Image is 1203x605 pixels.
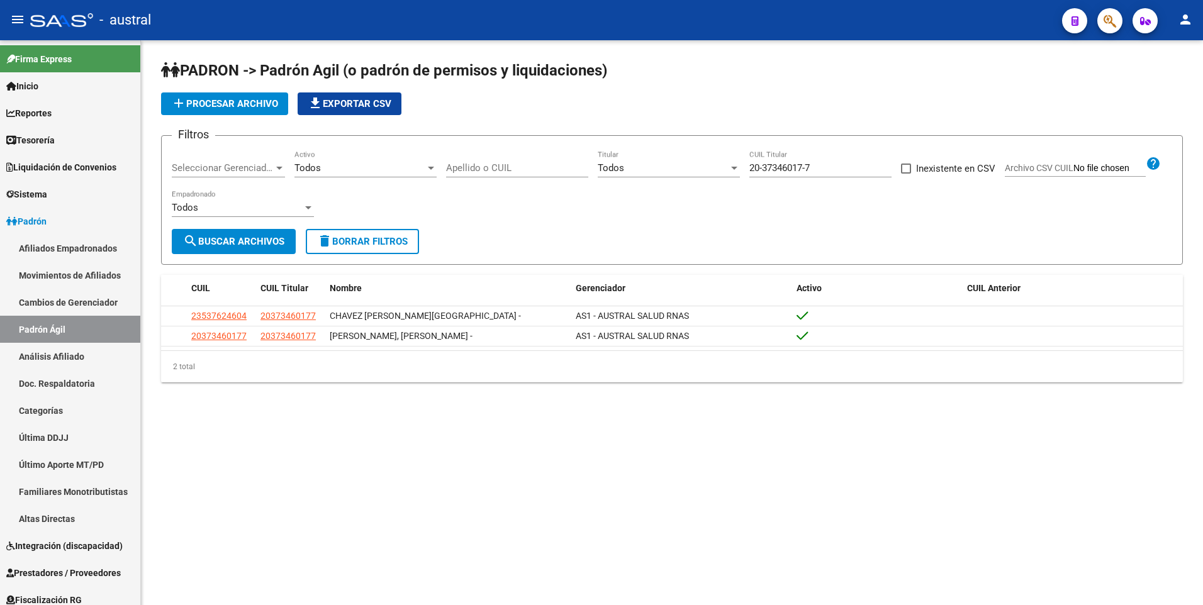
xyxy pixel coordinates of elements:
span: Gerenciador [576,283,625,293]
mat-icon: search [183,233,198,248]
span: 20373460177 [260,331,316,341]
span: Nombre [330,283,362,293]
mat-icon: help [1146,156,1161,171]
span: Procesar archivo [171,98,278,109]
span: Archivo CSV CUIL [1005,163,1073,173]
button: Procesar archivo [161,92,288,115]
span: CHAVEZ [PERSON_NAME][GEOGRAPHIC_DATA] - [330,311,521,321]
datatable-header-cell: CUIL Titular [255,275,325,302]
span: Inicio [6,79,38,93]
datatable-header-cell: CUIL Anterior [962,275,1183,302]
span: Seleccionar Gerenciador [172,162,274,174]
mat-icon: menu [10,12,25,27]
span: CUIL Anterior [967,283,1021,293]
span: Todos [598,162,624,174]
span: Padrón [6,214,47,228]
span: Prestadores / Proveedores [6,566,121,580]
span: Reportes [6,106,52,120]
mat-icon: file_download [308,96,323,111]
span: Inexistente en CSV [916,161,995,176]
span: 23537624604 [191,311,247,321]
h3: Filtros [172,126,215,143]
span: 20373460177 [191,331,247,341]
span: Sistema [6,187,47,201]
span: AS1 - AUSTRAL SALUD RNAS [576,331,689,341]
span: Exportar CSV [308,98,391,109]
button: Borrar Filtros [306,229,419,254]
span: Todos [294,162,321,174]
mat-icon: add [171,96,186,111]
mat-icon: person [1178,12,1193,27]
datatable-header-cell: Gerenciador [571,275,792,302]
span: - austral [99,6,151,34]
span: [PERSON_NAME], [PERSON_NAME] - [330,331,473,341]
button: Buscar Archivos [172,229,296,254]
datatable-header-cell: CUIL [186,275,255,302]
iframe: Intercom live chat [1160,562,1190,592]
span: Buscar Archivos [183,236,284,247]
input: Archivo CSV CUIL [1073,163,1146,174]
span: Firma Express [6,52,72,66]
span: Liquidación de Convenios [6,160,116,174]
div: 2 total [161,351,1183,382]
mat-icon: delete [317,233,332,248]
datatable-header-cell: Activo [792,275,962,302]
span: Activo [797,283,822,293]
datatable-header-cell: Nombre [325,275,571,302]
span: 20373460177 [260,311,316,321]
span: Tesorería [6,133,55,147]
span: CUIL Titular [260,283,308,293]
span: PADRON -> Padrón Agil (o padrón de permisos y liquidaciones) [161,62,607,79]
span: Borrar Filtros [317,236,408,247]
span: Todos [172,202,198,213]
button: Exportar CSV [298,92,401,115]
span: CUIL [191,283,210,293]
span: Integración (discapacidad) [6,539,123,553]
span: AS1 - AUSTRAL SALUD RNAS [576,311,689,321]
